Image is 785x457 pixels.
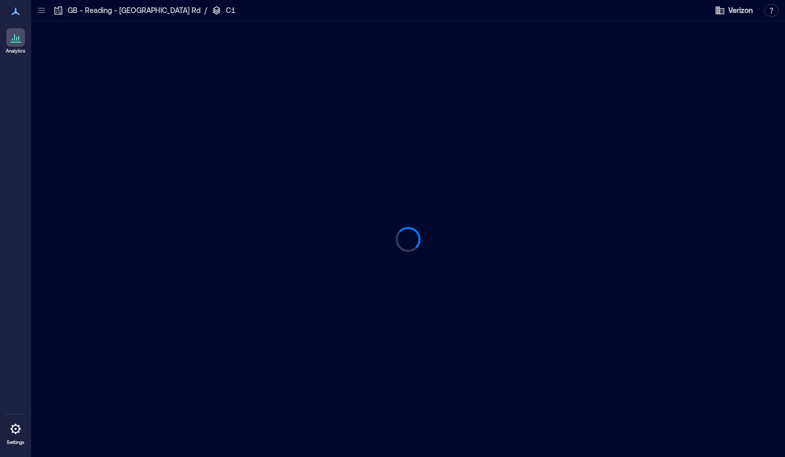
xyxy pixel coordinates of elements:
[205,5,207,16] p: /
[7,439,24,446] p: Settings
[3,416,28,449] a: Settings
[728,5,753,16] span: Verizon
[68,5,200,16] p: GB - Reading - [GEOGRAPHIC_DATA] Rd
[226,5,235,16] p: C1
[3,25,29,57] a: Analytics
[6,48,26,54] p: Analytics
[712,2,756,19] button: Verizon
